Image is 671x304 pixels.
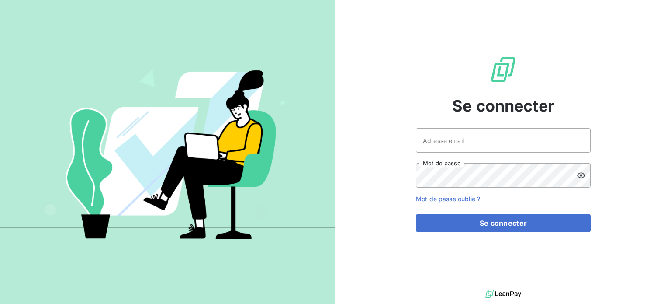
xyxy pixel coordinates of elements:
[416,195,480,203] a: Mot de passe oublié ?
[489,56,517,84] img: Logo LeanPay
[452,94,554,118] span: Se connecter
[416,128,591,153] input: placeholder
[485,287,521,301] img: logo
[416,214,591,232] button: Se connecter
